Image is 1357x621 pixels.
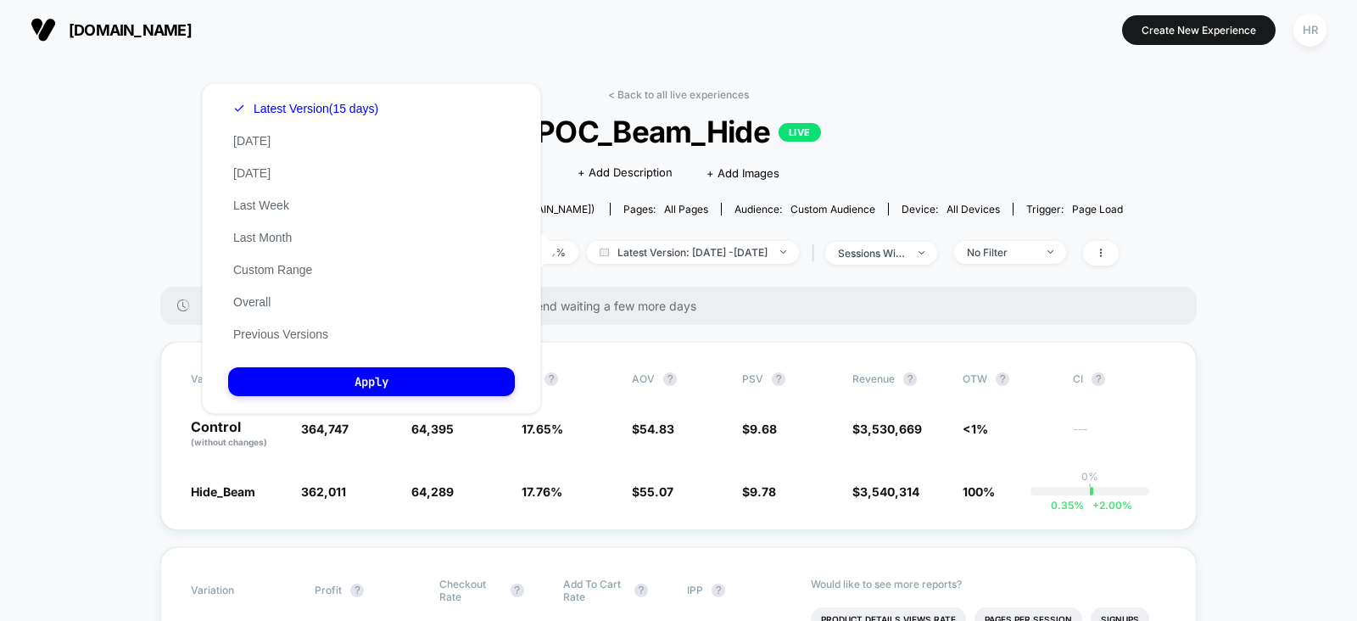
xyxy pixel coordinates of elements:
[228,165,276,181] button: [DATE]
[967,246,1035,259] div: No Filter
[860,422,922,436] span: 3,530,669
[632,372,655,385] span: AOV
[191,484,255,499] span: Hide_Beam
[742,484,776,499] span: $
[1288,13,1332,48] button: HR
[228,327,333,342] button: Previous Versions
[315,584,342,596] span: Profit
[31,17,56,42] img: Visually logo
[664,203,708,215] span: all pages
[852,372,895,385] span: Revenue
[228,367,515,396] button: Apply
[963,484,995,499] span: 100%
[860,484,919,499] span: 3,540,314
[963,372,1056,386] span: OTW
[632,484,673,499] span: $
[712,584,725,597] button: ?
[191,420,284,449] p: Control
[750,422,777,436] span: 9.68
[1092,499,1099,512] span: +
[706,166,779,180] span: + Add Images
[1293,14,1326,47] div: HR
[350,584,364,597] button: ?
[511,584,524,597] button: ?
[587,241,799,264] span: Latest Version: [DATE] - [DATE]
[811,578,1166,590] p: Would like to see more reports?
[228,133,276,148] button: [DATE]
[1073,424,1166,449] span: ---
[279,114,1079,149] span: POC_Beam_Hide
[790,203,875,215] span: Custom Audience
[1084,499,1132,512] span: 2.00 %
[411,422,454,436] span: 64,395
[600,248,609,256] img: calendar
[191,578,284,603] span: Variation
[780,250,786,254] img: end
[807,241,825,266] span: |
[750,484,776,499] span: 9.78
[228,262,317,277] button: Custom Range
[947,203,1000,215] span: all devices
[1122,15,1276,45] button: Create New Experience
[522,484,562,499] span: 17.76 %
[1081,470,1098,483] p: 0%
[411,484,454,499] span: 64,289
[852,422,922,436] span: $
[608,88,749,101] a: < Back to all live experiences
[734,203,875,215] div: Audience:
[772,372,785,386] button: ?
[522,422,563,436] span: 17.65 %
[1051,499,1084,512] span: 0.35 %
[779,123,821,142] p: LIVE
[639,422,674,436] span: 54.83
[228,101,383,116] button: Latest Version(15 days)
[69,21,192,39] span: [DOMAIN_NAME]
[301,484,346,499] span: 362,011
[888,203,1013,215] span: Device:
[996,372,1009,386] button: ?
[191,437,267,447] span: (without changes)
[742,422,777,436] span: $
[742,372,763,385] span: PSV
[228,294,276,310] button: Overall
[228,230,297,245] button: Last Month
[1092,372,1105,386] button: ?
[838,247,906,260] div: sessions with impression
[639,484,673,499] span: 55.07
[623,203,708,215] div: Pages:
[1047,250,1053,254] img: end
[852,484,919,499] span: $
[439,578,502,603] span: Checkout Rate
[1072,203,1123,215] span: Page Load
[578,165,673,182] span: + Add Description
[25,16,197,43] button: [DOMAIN_NAME]
[206,299,1163,313] span: There are still no statistically significant results. We recommend waiting a few more days
[228,198,294,213] button: Last Week
[687,584,703,596] span: IPP
[301,422,349,436] span: 364,747
[903,372,917,386] button: ?
[634,584,648,597] button: ?
[663,372,677,386] button: ?
[963,422,988,436] span: <1%
[632,422,674,436] span: $
[1088,483,1092,495] p: |
[563,578,626,603] span: Add To Cart Rate
[919,251,924,255] img: end
[1026,203,1123,215] div: Trigger:
[1073,372,1166,386] span: CI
